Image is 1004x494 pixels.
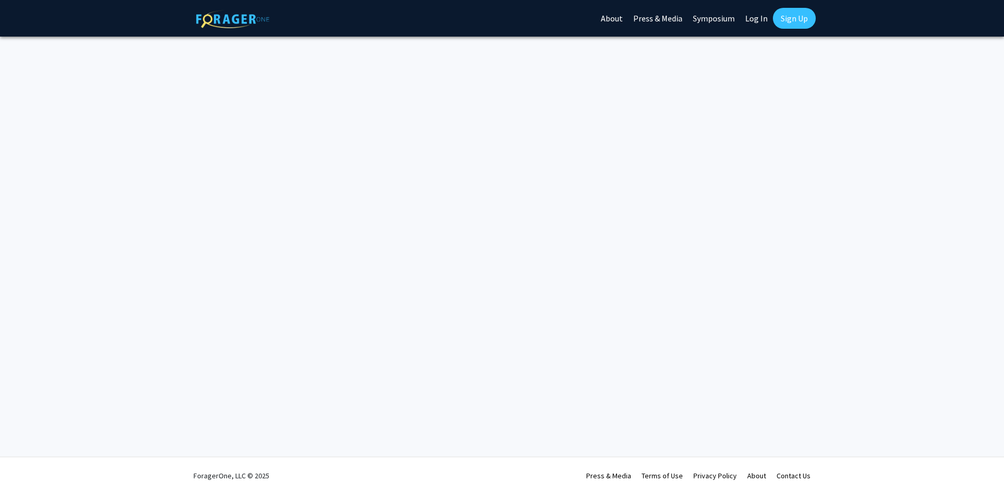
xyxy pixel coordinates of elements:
[196,10,269,28] img: ForagerOne Logo
[193,457,269,494] div: ForagerOne, LLC © 2025
[747,471,766,480] a: About
[777,471,811,480] a: Contact Us
[773,8,816,29] a: Sign Up
[586,471,631,480] a: Press & Media
[693,471,737,480] a: Privacy Policy
[642,471,683,480] a: Terms of Use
